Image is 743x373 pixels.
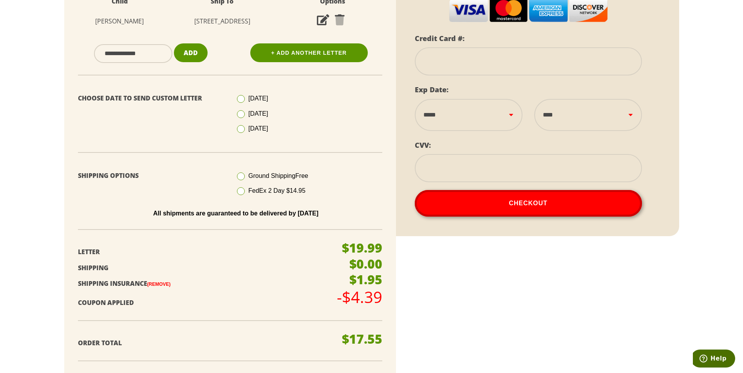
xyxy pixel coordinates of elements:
a: (Remove) [147,282,171,287]
span: [DATE] [248,110,268,117]
p: $1.95 [349,273,382,286]
span: FedEx 2 Day $14.95 [248,187,306,194]
p: Letter [78,246,330,258]
span: Ground Shipping [248,172,308,179]
p: Shipping [78,262,330,274]
iframe: Opens a widget where you can find more information [693,350,735,369]
span: Add [184,48,198,57]
button: Checkout [415,190,642,217]
span: [DATE] [248,95,268,102]
p: Shipping Insurance [78,278,330,289]
label: Exp Date: [415,85,448,94]
p: Shipping Options [78,170,224,181]
p: All shipments are guaranteed to be delivered by [DATE] [84,210,388,217]
p: Choose Date To Send Custom Letter [78,93,224,104]
p: Coupon Applied [78,297,330,308]
p: $17.55 [342,333,382,345]
button: Add [174,43,208,63]
a: + Add Another Letter [250,43,368,62]
p: Order Total [78,337,330,349]
label: CVV: [415,140,431,150]
span: [DATE] [248,125,268,132]
span: Free [295,172,308,179]
td: [PERSON_NAME] [72,11,167,32]
p: $0.00 [349,258,382,270]
p: -$4.39 [337,289,382,305]
label: Credit Card #: [415,34,465,43]
p: $19.99 [342,242,382,254]
td: [STREET_ADDRESS] [167,11,277,32]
